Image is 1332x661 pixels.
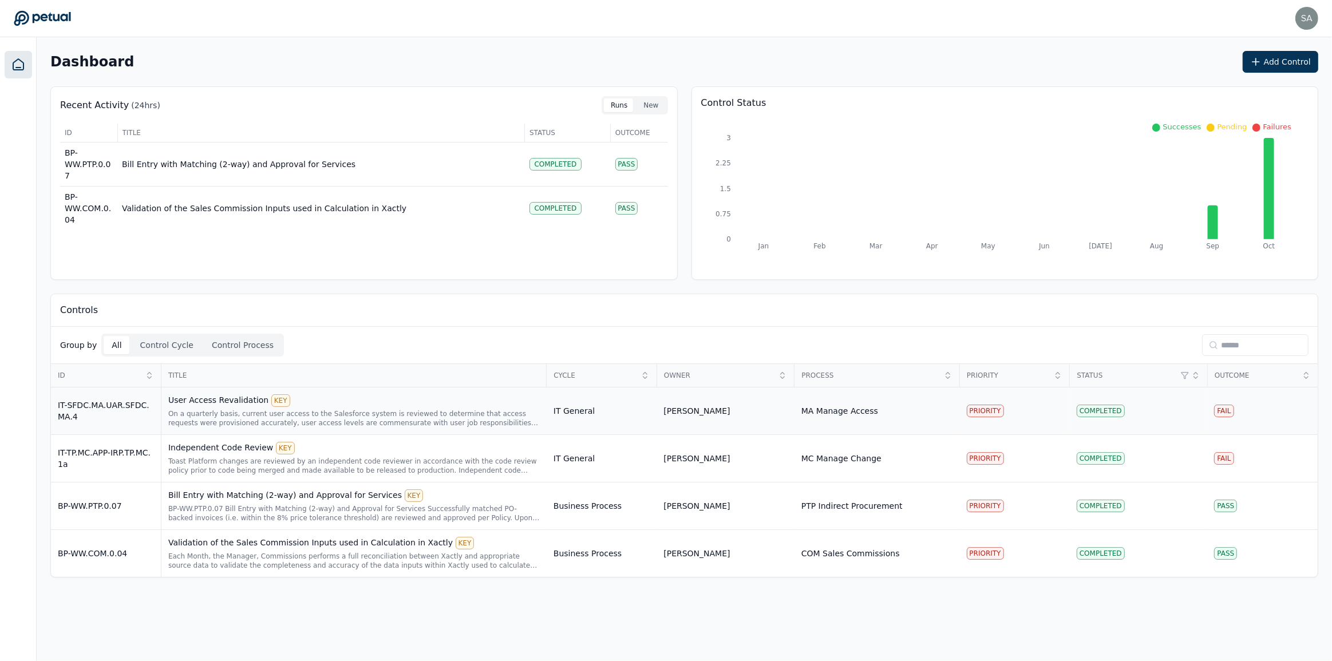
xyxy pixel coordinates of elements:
span: Priority [967,371,1050,380]
tspan: Feb [813,242,825,250]
div: IT-TP.MC.APP-IRP.TP.MC.1a [58,447,154,470]
div: User Access Revalidation [168,394,540,407]
tspan: May [981,242,995,250]
div: BP-WW.PTP.0.07 Bill Entry with Matching (2-way) and Approval for Services Successfully matched PO... [168,504,540,523]
div: PRIORITY [967,452,1004,465]
tspan: Sep [1206,242,1219,250]
a: Dashboard [5,51,32,78]
div: Pass [615,158,638,171]
span: Owner [664,371,775,380]
div: Validation of the Sales Commission Inputs used in Calculation in Xactly [168,537,540,549]
div: BP-WW.PTP.0.07 [58,500,154,512]
span: Outcome [615,128,663,137]
div: Completed [529,158,582,171]
span: ID [58,371,141,380]
div: [PERSON_NAME] [663,405,730,417]
button: Runs [604,98,634,112]
td: Business Process [547,530,657,577]
div: Completed [1077,452,1125,465]
td: IT General [547,435,657,482]
span: BP-WW.COM.0.04 [65,192,111,224]
div: KEY [276,442,295,454]
button: Add Control [1243,51,1318,73]
div: KEY [405,489,424,502]
div: [PERSON_NAME] [663,500,730,512]
tspan: 0 [726,235,731,243]
button: Control Cycle [132,336,201,354]
div: Pass [1214,547,1237,560]
div: IT-SFDC.MA.UAR.SFDC.MA.4 [58,399,154,422]
img: sahil.gupta@toasttab.com [1295,7,1318,30]
td: Bill Entry with Matching (2-way) and Approval for Services [117,143,525,187]
tspan: [DATE] [1089,242,1112,250]
div: PRIORITY [967,547,1004,560]
tspan: Oct [1263,242,1275,250]
p: Controls [60,303,98,317]
span: Process [801,371,940,380]
button: Control Process [204,336,282,354]
span: Cycle [554,371,637,380]
div: KEY [456,537,475,549]
span: Successes [1163,122,1201,131]
tspan: 1.5 [720,185,730,193]
td: Business Process [547,482,657,530]
div: [PERSON_NAME] [663,548,730,559]
button: New [637,98,665,112]
span: Failures [1263,122,1291,131]
div: Each Month, the Manager, Commissions performs a full reconciliation between Xactly and appropriat... [168,552,540,570]
tspan: Aug [1150,242,1163,250]
span: Outcome [1215,371,1298,380]
span: Status [529,128,606,137]
p: (24hrs) [131,100,160,111]
div: On a quarterly basis, current user access to the Salesforce system is reviewed to determine that ... [168,409,540,428]
span: Title [168,371,540,380]
td: IT General [547,387,657,435]
span: Title [122,128,520,137]
p: Control Status [701,96,1309,110]
div: [PERSON_NAME] [663,453,730,464]
div: Fail [1214,405,1234,417]
div: Completed [529,202,582,215]
a: Go to Dashboard [14,10,71,26]
div: Completed [1077,405,1125,417]
p: Recent Activity [60,98,129,112]
td: Validation of the Sales Commission Inputs used in Calculation in Xactly [117,187,525,231]
div: PRIORITY [967,405,1004,417]
h2: Dashboard [50,54,134,70]
div: Completed [1077,547,1125,560]
tspan: Jun [1038,242,1050,250]
div: Completed [1077,500,1125,512]
tspan: Mar [869,242,883,250]
div: PTP Indirect Procurement [801,500,903,512]
button: All [104,336,129,354]
tspan: 3 [726,134,731,142]
tspan: Apr [926,242,938,250]
div: MC Manage Change [801,453,882,464]
div: PRIORITY [967,500,1004,512]
span: BP-WW.PTP.0.07 [65,148,111,180]
tspan: Jan [757,242,768,250]
div: MA Manage Access [801,405,878,417]
div: COM Sales Commissions [801,548,900,559]
span: Status [1077,371,1177,380]
div: Bill Entry with Matching (2-way) and Approval for Services [168,489,540,502]
p: Group by [60,339,97,351]
div: Fail [1214,452,1234,465]
span: Pending [1217,122,1247,131]
div: Pass [615,202,638,215]
tspan: 2.25 [716,160,731,168]
div: Toast Platform changes are reviewed by an independent code reviewer in accordance with the code r... [168,457,540,475]
tspan: 0.75 [716,210,731,218]
div: Independent Code Review [168,442,540,454]
div: BP-WW.COM.0.04 [58,548,154,559]
div: Pass [1214,500,1237,512]
div: KEY [271,394,290,407]
span: ID [65,128,113,137]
